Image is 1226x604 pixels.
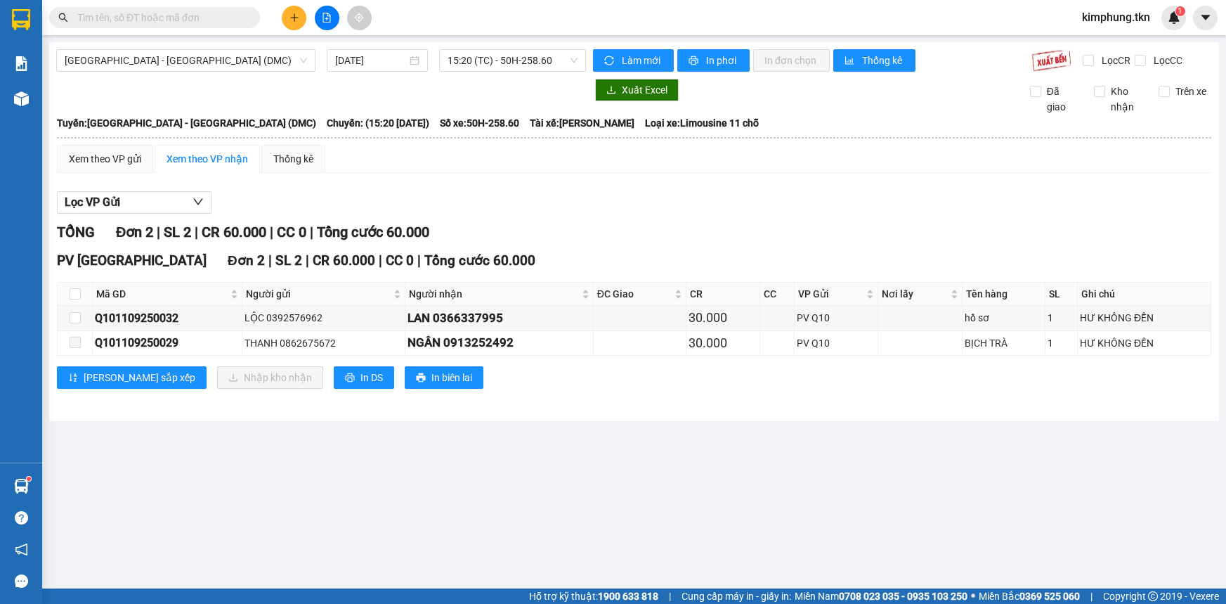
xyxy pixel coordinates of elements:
span: PV [GEOGRAPHIC_DATA] [57,252,207,269]
span: sort-ascending [68,373,78,384]
span: Đơn 2 [228,252,265,269]
span: question-circle [15,511,28,525]
button: plus [282,6,306,30]
div: 1 [1048,335,1075,351]
div: THANH 0862675672 [244,335,403,351]
th: CC [760,283,795,306]
button: downloadXuất Excel [595,79,679,101]
span: CC 0 [386,252,414,269]
div: HƯ KHÔNG ĐỀN [1080,310,1208,326]
span: download [606,85,616,96]
input: Tìm tên, số ĐT hoặc mã đơn [77,10,243,25]
span: | [195,224,198,240]
span: In phơi [706,53,738,68]
sup: 1 [27,477,31,481]
span: Kho nhận [1105,84,1147,115]
img: icon-new-feature [1168,11,1180,24]
span: Tổng cước 60.000 [317,224,429,240]
div: HƯ KHÔNG ĐỀN [1080,335,1208,351]
span: Số xe: 50H-258.60 [440,115,519,131]
span: search [58,13,68,23]
span: | [417,252,421,269]
span: message [15,574,28,588]
th: CR [686,283,760,306]
span: Chuyến: (15:20 [DATE]) [327,115,429,131]
button: printerIn DS [334,366,394,389]
button: sort-ascending[PERSON_NAME] sắp xếp [57,366,207,389]
strong: 0369 525 060 [1019,591,1080,602]
td: PV Q10 [795,331,878,356]
input: 11/09/2025 [335,53,407,68]
span: | [268,252,272,269]
span: Cung cấp máy in - giấy in: [682,589,791,604]
span: Thống kê [862,53,904,68]
span: printer [345,373,355,384]
span: printer [689,56,700,67]
button: printerIn phơi [677,49,750,72]
td: PV Q10 [795,306,878,330]
span: | [669,589,671,604]
div: LAN 0366337995 [407,309,591,328]
span: Lọc CC [1148,53,1185,68]
img: solution-icon [14,56,29,71]
div: Thống kê [273,151,313,167]
span: Lọc VP Gửi [65,193,120,211]
span: Miền Bắc [979,589,1080,604]
div: BỊCH TRÀ [965,335,1043,351]
span: CC 0 [277,224,306,240]
button: bar-chartThống kê [833,49,915,72]
span: plus [289,13,299,23]
b: Tuyến: [GEOGRAPHIC_DATA] - [GEOGRAPHIC_DATA] (DMC) [57,117,316,129]
td: Q101109250032 [93,306,242,330]
span: Miền Nam [795,589,967,604]
th: SL [1045,283,1078,306]
span: Người gửi [246,286,391,302]
div: 30.000 [689,308,757,328]
span: printer [416,373,426,384]
img: warehouse-icon [14,91,29,106]
div: PV Q10 [797,310,875,326]
span: TỔNG [57,224,95,240]
td: Q101109250029 [93,331,242,356]
span: aim [354,13,364,23]
div: NGÂN 0913252492 [407,333,591,352]
button: syncLàm mới [593,49,674,72]
div: 30.000 [689,333,757,353]
button: aim [347,6,372,30]
strong: 0708 023 035 - 0935 103 250 [839,591,967,602]
span: bar-chart [844,56,856,67]
span: In biên lai [431,370,472,385]
span: SL 2 [164,224,191,240]
div: hồ sơ [965,310,1043,326]
button: In đơn chọn [753,49,830,72]
span: Đã giao [1041,84,1083,115]
div: Xem theo VP nhận [167,151,248,167]
strong: 1900 633 818 [598,591,658,602]
th: Tên hàng [963,283,1046,306]
span: In DS [360,370,383,385]
button: caret-down [1193,6,1218,30]
span: CR 60.000 [202,224,266,240]
span: CR 60.000 [313,252,375,269]
div: Q101109250029 [95,334,240,352]
span: caret-down [1199,11,1212,24]
span: Trên xe [1170,84,1212,99]
span: notification [15,543,28,556]
img: logo-vxr [12,9,30,30]
span: | [1090,589,1093,604]
button: printerIn biên lai [405,366,483,389]
span: Tài xế: [PERSON_NAME] [530,115,634,131]
span: Hỗ trợ kỹ thuật: [529,589,658,604]
span: Sài Gòn - Tây Ninh (DMC) [65,50,307,71]
span: Mã GD [96,286,228,302]
span: file-add [322,13,332,23]
span: | [157,224,160,240]
span: Loại xe: Limousine 11 chỗ [645,115,759,131]
span: ĐC Giao [597,286,672,302]
span: Tổng cước 60.000 [424,252,535,269]
span: VP Gửi [798,286,863,302]
div: LỘC 0392576962 [244,310,403,326]
span: | [379,252,382,269]
span: Xuất Excel [622,82,667,98]
span: 15:20 (TC) - 50H-258.60 [448,50,578,71]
